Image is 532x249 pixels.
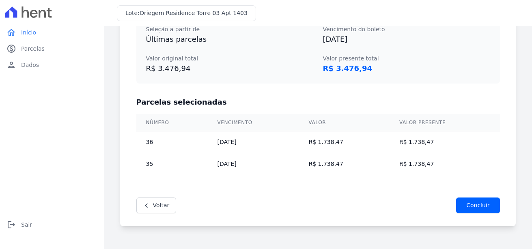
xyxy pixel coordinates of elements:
span: Sair [21,221,32,229]
th: Vencimento [207,114,299,131]
i: person [6,60,16,70]
h3: Parcelas selecionadas [136,97,500,107]
th: Valor presente [390,114,500,131]
dd: R$ 3.476,94 [323,63,490,74]
th: Valor [299,114,390,131]
span: Dados [21,61,39,69]
a: homeInício [3,24,101,41]
td: R$ 1.738,47 [390,131,500,153]
i: home [6,28,16,37]
td: 35 [136,153,208,175]
td: R$ 1.738,47 [390,153,500,175]
dt: Seleção a partir de [146,25,313,34]
a: personDados [3,57,101,73]
dt: Valor original total [146,54,313,63]
input: Concluir [456,197,500,213]
th: Número [136,114,208,131]
span: Início [21,28,36,36]
td: [DATE] [207,153,299,175]
dd: [DATE] [323,34,490,45]
dd: Últimas parcelas [146,34,313,45]
a: paidParcelas [3,41,101,57]
dt: Vencimento do boleto [323,25,490,34]
td: [DATE] [207,131,299,153]
span: Parcelas [21,45,45,53]
a: logoutSair [3,217,101,233]
td: R$ 1.738,47 [299,153,390,175]
h3: Lote: [125,9,248,17]
dt: Valor presente total [323,54,490,63]
span: Oriegem Residence Torre 03 Apt 1403 [140,10,248,16]
i: paid [6,44,16,54]
td: R$ 1.738,47 [299,131,390,153]
a: Voltar [136,197,177,213]
i: logout [6,220,16,230]
dd: R$ 3.476,94 [146,63,313,74]
td: 36 [136,131,208,153]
